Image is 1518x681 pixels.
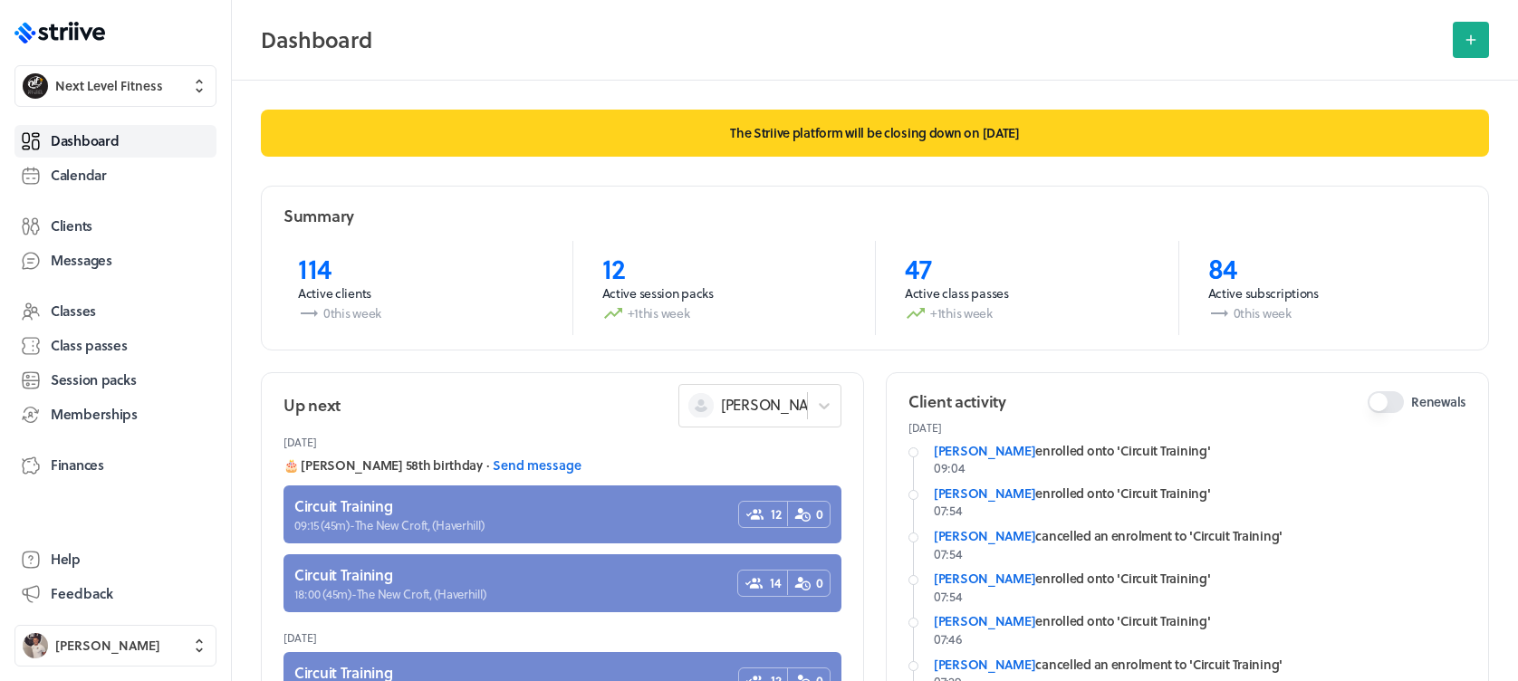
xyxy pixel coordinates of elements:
[1368,391,1404,413] button: Renewals
[51,550,81,569] span: Help
[55,77,163,95] span: Next Level Fitness
[875,241,1178,335] a: 47Active class passes+1this week
[51,370,136,389] span: Session packs
[934,484,1466,503] div: enrolled onto 'Circuit Training'
[51,302,96,321] span: Classes
[23,73,48,99] img: Next Level Fitness
[283,623,841,652] header: [DATE]
[14,245,216,277] a: Messages
[1208,252,1453,284] p: 84
[1411,393,1466,411] span: Renewals
[298,284,543,302] p: Active clients
[51,456,104,475] span: Finances
[14,210,216,243] a: Clients
[1178,241,1482,335] a: 84Active subscriptions0this week
[51,584,113,603] span: Feedback
[51,336,128,355] span: Class passes
[934,441,1035,460] a: [PERSON_NAME]
[14,364,216,397] a: Session packs
[14,125,216,158] a: Dashboard
[23,633,48,658] img: Ben Robinson
[602,284,847,302] p: Active session packs
[934,526,1035,545] a: [PERSON_NAME]
[14,543,216,576] a: Help
[14,398,216,431] a: Memberships
[908,420,1466,435] p: [DATE]
[934,611,1035,630] a: [PERSON_NAME]
[934,459,1466,477] p: 09:04
[905,284,1149,302] p: Active class passes
[261,110,1489,157] p: The Striive platform will be closing down on [DATE]
[1465,628,1509,672] iframe: gist-messenger-bubble-iframe
[14,578,216,610] button: Feedback
[934,588,1466,606] p: 07:54
[770,574,781,592] span: 14
[934,655,1035,674] a: [PERSON_NAME]
[493,456,581,475] button: Send message
[283,427,841,456] header: [DATE]
[1208,302,1453,324] p: 0 this week
[51,166,107,185] span: Calendar
[934,630,1466,648] p: 07:46
[486,456,489,475] span: ·
[14,65,216,107] button: Next Level FitnessNext Level Fitness
[934,545,1466,563] p: 07:54
[934,612,1466,630] div: enrolled onto 'Circuit Training'
[934,570,1466,588] div: enrolled onto 'Circuit Training'
[816,574,823,592] span: 0
[51,405,138,424] span: Memberships
[934,442,1466,460] div: enrolled onto 'Circuit Training'
[934,527,1466,545] div: cancelled an enrolment to 'Circuit Training'
[602,302,847,324] p: +1 this week
[55,637,160,655] span: [PERSON_NAME]
[934,484,1035,503] a: [PERSON_NAME]
[298,302,543,324] p: 0 this week
[51,251,112,270] span: Messages
[1208,284,1453,302] p: Active subscriptions
[771,505,781,523] span: 12
[261,22,1442,58] h2: Dashboard
[908,390,1006,413] h2: Client activity
[816,505,823,523] span: 0
[905,302,1149,324] p: +1 this week
[283,456,841,475] div: 🎂 [PERSON_NAME] 58th birthday
[298,252,543,284] p: 114
[721,395,833,415] span: [PERSON_NAME]
[283,394,341,417] h2: Up next
[905,252,1149,284] p: 47
[14,159,216,192] a: Calendar
[934,502,1466,520] p: 07:54
[51,131,119,150] span: Dashboard
[269,241,572,335] a: 114Active clients0this week
[14,295,216,328] a: Classes
[14,330,216,362] a: Class passes
[14,625,216,667] button: Ben Robinson[PERSON_NAME]
[572,241,876,335] a: 12Active session packs+1this week
[934,656,1466,674] div: cancelled an enrolment to 'Circuit Training'
[51,216,92,235] span: Clients
[283,205,354,227] h2: Summary
[14,449,216,482] a: Finances
[934,569,1035,588] a: [PERSON_NAME]
[602,252,847,284] p: 12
